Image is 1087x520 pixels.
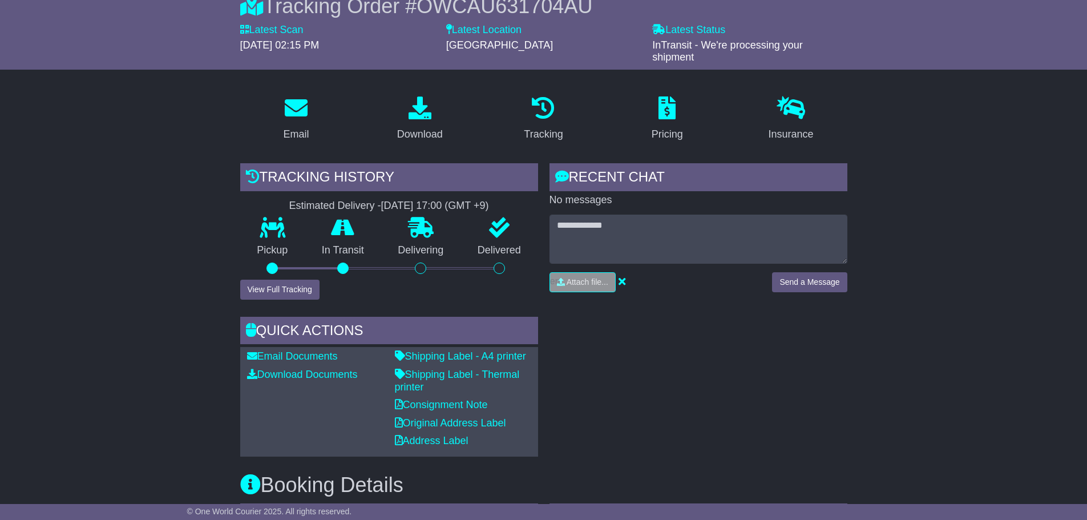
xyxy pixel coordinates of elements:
[381,244,461,257] p: Delivering
[240,280,320,300] button: View Full Tracking
[460,244,538,257] p: Delivered
[187,507,352,516] span: © One World Courier 2025. All rights reserved.
[652,39,803,63] span: InTransit - We're processing your shipment
[247,369,358,380] a: Download Documents
[395,350,526,362] a: Shipping Label - A4 printer
[516,92,570,146] a: Tracking
[772,272,847,292] button: Send a Message
[240,317,538,348] div: Quick Actions
[390,92,450,146] a: Download
[395,369,520,393] a: Shipping Label - Thermal printer
[240,244,305,257] p: Pickup
[446,24,522,37] label: Latest Location
[549,194,847,207] p: No messages
[240,163,538,194] div: Tracking history
[240,200,538,212] div: Estimated Delivery -
[446,39,553,51] span: [GEOGRAPHIC_DATA]
[240,24,304,37] label: Latest Scan
[276,92,316,146] a: Email
[549,163,847,194] div: RECENT CHAT
[769,127,814,142] div: Insurance
[240,39,320,51] span: [DATE] 02:15 PM
[305,244,381,257] p: In Transit
[524,127,563,142] div: Tracking
[652,24,725,37] label: Latest Status
[240,474,847,497] h3: Booking Details
[395,399,488,410] a: Consignment Note
[397,127,443,142] div: Download
[395,435,468,446] a: Address Label
[381,200,489,212] div: [DATE] 17:00 (GMT +9)
[283,127,309,142] div: Email
[247,350,338,362] a: Email Documents
[644,92,690,146] a: Pricing
[395,417,506,429] a: Original Address Label
[652,127,683,142] div: Pricing
[761,92,821,146] a: Insurance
